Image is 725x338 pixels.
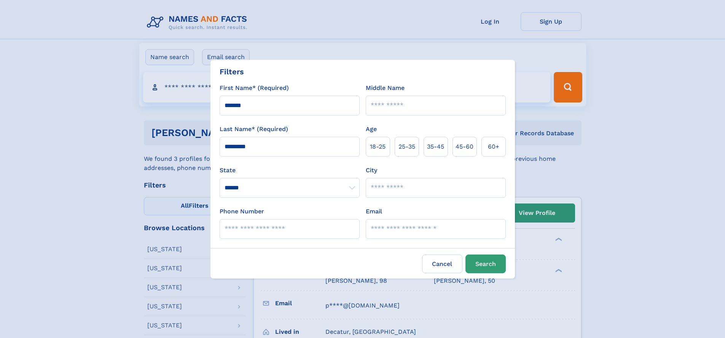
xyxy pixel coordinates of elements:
[220,83,289,93] label: First Name* (Required)
[366,207,382,216] label: Email
[427,142,444,151] span: 35‑45
[488,142,499,151] span: 60+
[366,83,405,93] label: Middle Name
[220,166,360,175] label: State
[422,255,462,273] label: Cancel
[220,125,288,134] label: Last Name* (Required)
[220,207,264,216] label: Phone Number
[370,142,386,151] span: 18‑25
[366,125,377,134] label: Age
[366,166,377,175] label: City
[398,142,415,151] span: 25‑35
[456,142,473,151] span: 45‑60
[465,255,506,273] button: Search
[220,66,244,77] div: Filters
